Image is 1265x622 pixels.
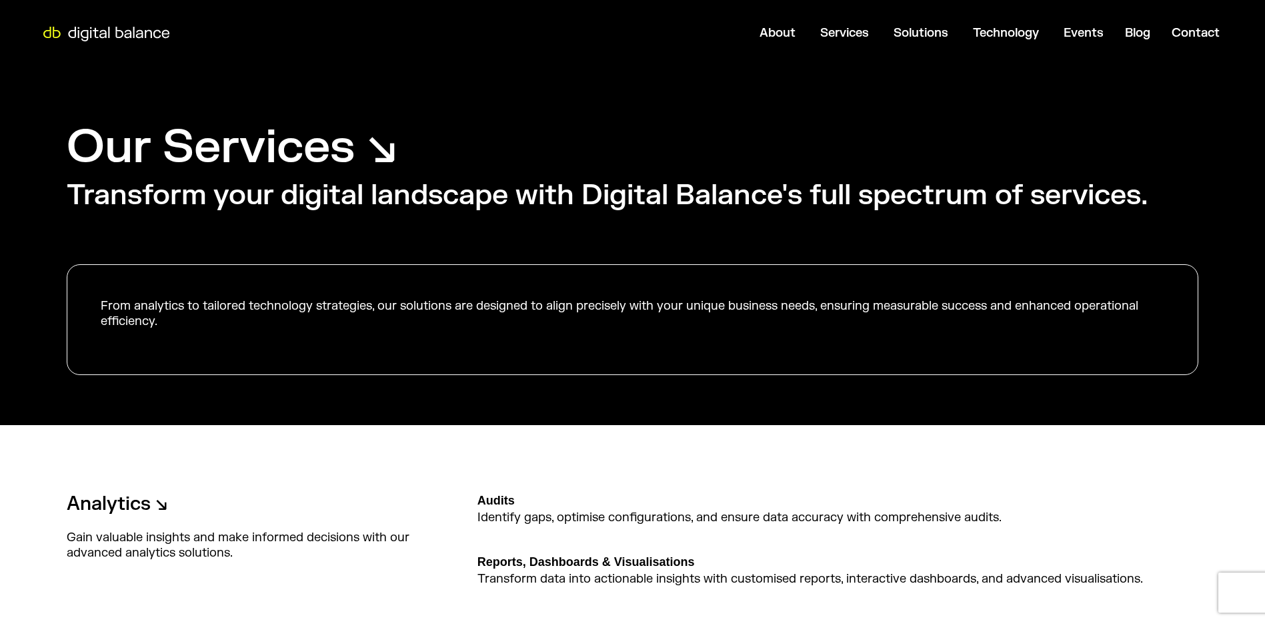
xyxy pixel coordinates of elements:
[1064,25,1104,41] a: Events
[760,25,796,41] a: About
[477,492,1198,510] div: Audits
[67,492,167,516] a: Analytics ↘︎
[67,117,397,178] h1: Our Services ↘︎
[973,25,1039,41] a: Technology
[1125,25,1150,41] a: Blog
[820,25,869,41] a: Services
[33,27,179,41] img: Digital Balance logo
[67,178,1148,214] h2: Transform your digital landscape with Digital Balance's full spectrum of services.
[181,20,1230,46] div: Menu Toggle
[67,517,427,575] div: Gain valuable insights and make informed decisions with our advanced analytics solutions.
[477,571,1198,587] p: Transform data into actionable insights with customised reports, interactive dashboards, and adva...
[894,25,948,41] a: Solutions
[477,553,1198,571] div: Reports, Dashboards & Visualisations
[181,20,1230,46] nav: Menu
[101,298,1164,330] p: From analytics to tailored technology strategies, our solutions are designed to align precisely w...
[477,510,1198,525] p: Identify gaps, optimise configurations, and ensure data accuracy with comprehensive audits.
[1172,25,1220,41] a: Contact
